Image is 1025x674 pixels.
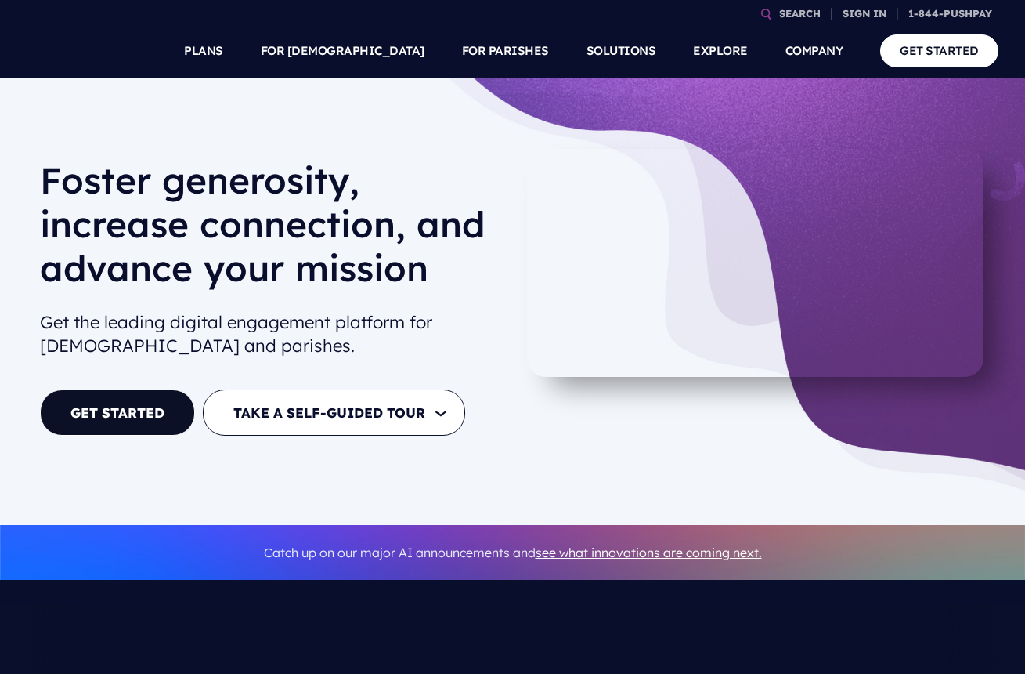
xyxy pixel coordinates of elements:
[536,545,762,560] a: see what innovations are coming next.
[40,158,500,303] h1: Foster generosity, increase connection, and advance your mission
[880,34,998,67] a: GET STARTED
[785,24,843,78] a: COMPANY
[40,390,195,436] a: GET STARTED
[40,304,500,365] h2: Get the leading digital engagement platform for [DEMOGRAPHIC_DATA] and parishes.
[693,24,748,78] a: EXPLORE
[261,24,424,78] a: FOR [DEMOGRAPHIC_DATA]
[184,24,223,78] a: PLANS
[586,24,656,78] a: SOLUTIONS
[40,535,986,571] p: Catch up on our major AI announcements and
[462,24,549,78] a: FOR PARISHES
[203,390,465,436] button: TAKE A SELF-GUIDED TOUR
